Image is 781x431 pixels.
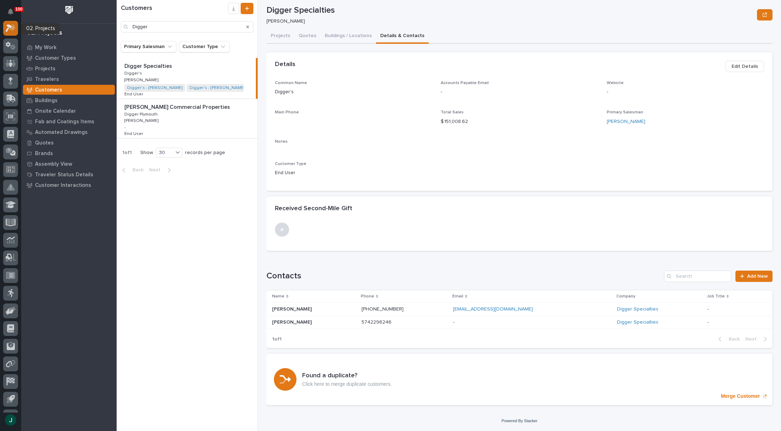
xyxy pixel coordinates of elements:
[742,336,773,342] button: Next
[117,99,258,138] a: [PERSON_NAME] Commercial Properties[PERSON_NAME] Commercial Properties Digger PlymouthDigger Plym...
[361,293,374,300] p: Phone
[275,61,295,69] h2: Details
[275,81,307,85] span: Common Name
[724,336,740,342] span: Back
[21,53,117,63] a: Customer Types
[124,61,174,70] p: Digger Specialties
[302,372,392,380] h3: Found a duplicate?
[21,42,117,53] a: My Work
[124,102,231,111] p: [PERSON_NAME] Commercial Properties
[266,302,773,315] tr: [PERSON_NAME][PERSON_NAME] [PHONE_NUMBER] [EMAIL_ADDRESS][DOMAIN_NAME] Digger Specialties --
[735,271,773,282] a: Add New
[35,119,94,125] p: Fab and Coatings Items
[294,29,321,44] button: Quotes
[452,293,463,300] p: Email
[189,85,245,90] a: Digger's - [PERSON_NAME]
[117,167,146,173] button: Back
[441,81,489,85] span: Accounts Payable Email
[140,150,153,156] p: Show
[607,81,624,85] span: Website
[721,393,760,399] p: Merge Customer
[21,95,117,106] a: Buildings
[63,4,76,17] img: Workspace Logo
[35,55,76,61] p: Customer Types
[21,180,117,190] a: Customer Interactions
[362,320,392,325] a: 5742296246
[266,354,773,405] a: Merge Customer
[21,169,117,180] a: Traveler Status Details
[35,182,91,189] p: Customer Interactions
[35,108,76,114] p: Onsite Calendar
[266,29,294,44] button: Projects
[501,419,537,423] a: Powered By Stacker
[266,331,287,348] p: 1 of 1
[617,319,658,325] a: Digger Specialties
[266,5,754,16] p: Digger Specialties
[35,150,53,157] p: Brands
[441,110,464,114] span: Total Sales
[732,62,758,71] span: Edit Details
[707,293,725,300] p: Job Title
[35,98,58,104] p: Buildings
[124,125,126,130] p: -
[35,45,57,51] p: My Work
[124,76,160,83] p: [PERSON_NAME]
[275,162,306,166] span: Customer Type
[275,169,432,177] p: End User
[321,29,376,44] button: Buildings / Locations
[27,29,62,37] div: 02. Projects
[179,41,230,52] button: Customer Type
[128,167,143,173] span: Back
[713,336,742,342] button: Back
[275,140,288,144] span: Notes
[617,306,658,312] a: Digger Specialties
[35,172,93,178] p: Traveler Status Details
[272,293,284,300] p: Name
[124,117,160,123] p: [PERSON_NAME]
[745,336,761,342] span: Next
[707,318,710,325] p: -
[726,61,764,72] button: Edit Details
[35,140,54,146] p: Quotes
[272,305,313,312] p: [PERSON_NAME]
[124,111,159,117] p: Digger Plymouth
[21,116,117,127] a: Fab and Coatings Items
[121,5,228,12] h1: Customers
[266,315,773,329] tr: [PERSON_NAME][PERSON_NAME] 5742296246 -- Digger Specialties --
[9,8,18,20] div: Notifications100
[121,21,253,33] div: Search
[616,293,635,300] p: Company
[127,85,182,90] a: Digger's - [PERSON_NAME]
[275,110,299,114] span: Main Phone
[275,205,352,213] h2: Received Second-Mile Gift
[35,66,55,72] p: Projects
[117,58,258,99] a: Digger SpecialtiesDigger Specialties Digger'sDigger's [PERSON_NAME][PERSON_NAME] Digger's - [PERS...
[453,318,456,325] p: -
[21,84,117,95] a: Customers
[607,118,645,125] a: [PERSON_NAME]
[266,271,661,281] h1: Contacts
[21,63,117,74] a: Projects
[21,74,117,84] a: Travelers
[607,88,764,96] p: -
[21,148,117,159] a: Brands
[21,159,117,169] a: Assembly View
[362,307,404,312] a: [PHONE_NUMBER]
[266,18,751,24] p: [PERSON_NAME]
[124,90,145,97] p: End User
[35,161,72,167] p: Assembly View
[121,41,176,52] button: Primary Salesman
[272,318,313,325] p: [PERSON_NAME]
[146,167,176,173] button: Next
[124,130,145,136] p: End User
[441,88,598,96] p: -
[302,381,392,387] p: Click here to merge duplicate customers.
[441,118,598,125] p: $ 151,008.62
[21,137,117,148] a: Quotes
[156,149,173,157] div: 30
[3,4,18,19] button: Notifications
[3,413,18,427] button: users-avatar
[453,307,533,312] a: [EMAIL_ADDRESS][DOMAIN_NAME]
[21,106,117,116] a: Onsite Calendar
[21,127,117,137] a: Automated Drawings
